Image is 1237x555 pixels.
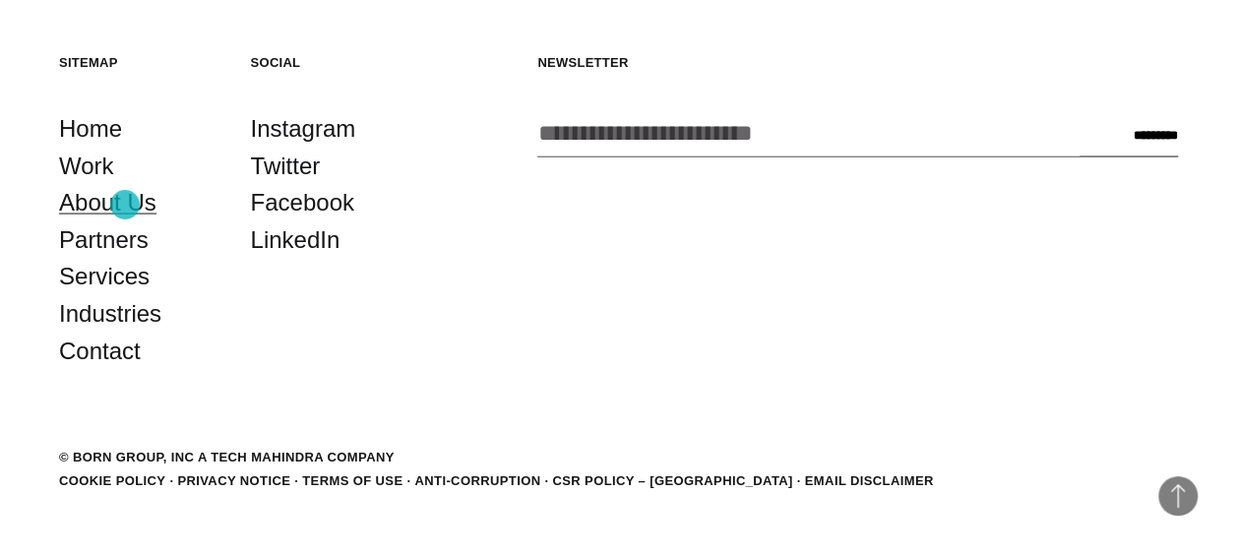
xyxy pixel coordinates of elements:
[414,473,540,488] a: Anti-Corruption
[59,184,156,221] a: About Us
[537,54,1178,71] h5: Newsletter
[59,295,161,333] a: Industries
[59,258,150,295] a: Services
[552,473,792,488] a: CSR POLICY – [GEOGRAPHIC_DATA]
[1158,476,1198,516] button: Back to Top
[251,184,354,221] a: Facebook
[59,473,165,488] a: Cookie Policy
[59,110,122,148] a: Home
[59,221,149,259] a: Partners
[251,110,356,148] a: Instagram
[59,148,114,185] a: Work
[59,448,395,467] div: © BORN GROUP, INC A Tech Mahindra Company
[251,54,413,71] h5: Social
[177,473,290,488] a: Privacy Notice
[251,148,321,185] a: Twitter
[59,333,141,370] a: Contact
[805,473,934,488] a: Email Disclaimer
[251,221,340,259] a: LinkedIn
[59,54,221,71] h5: Sitemap
[302,473,402,488] a: Terms of Use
